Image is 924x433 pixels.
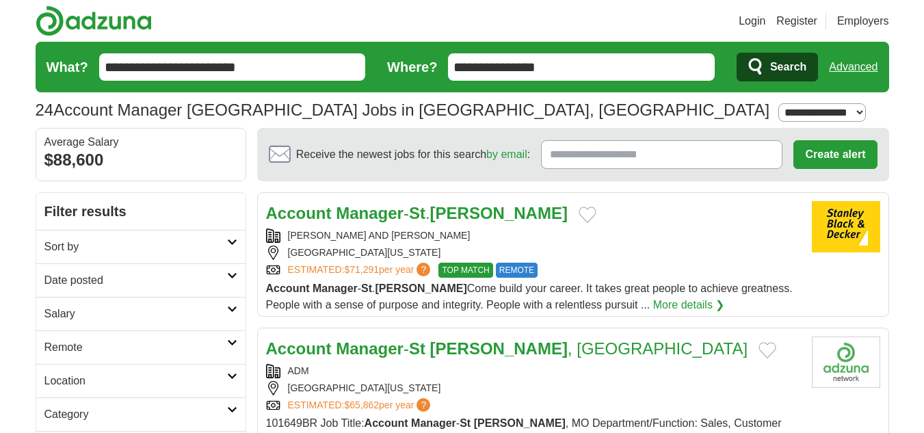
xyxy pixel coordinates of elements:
button: Create alert [793,140,877,169]
h2: Date posted [44,272,227,289]
button: Add to favorite jobs [579,207,596,223]
button: Add to favorite jobs [758,342,776,358]
div: [GEOGRAPHIC_DATA][US_STATE] [266,381,801,395]
label: Where? [387,57,437,77]
strong: St [409,204,425,222]
a: Account Manager-St [PERSON_NAME], [GEOGRAPHIC_DATA] [266,339,748,358]
div: $88,600 [44,148,237,172]
h2: Category [44,406,227,423]
h2: Filter results [36,193,246,230]
div: Average Salary [44,137,237,148]
strong: St [409,339,425,358]
strong: [PERSON_NAME] [375,283,467,294]
h1: Account Manager [GEOGRAPHIC_DATA] Jobs in [GEOGRAPHIC_DATA], [GEOGRAPHIC_DATA] [36,101,770,119]
h2: Remote [44,339,227,356]
strong: Manager [411,417,456,429]
span: REMOTE [496,263,538,278]
a: Remote [36,330,246,364]
span: Receive the newest jobs for this search : [296,146,530,163]
strong: Manager [313,283,358,294]
strong: [PERSON_NAME] [474,417,566,429]
img: Company logo [812,337,880,388]
a: Sort by [36,230,246,263]
a: Login [739,13,765,29]
strong: Manager [336,339,404,358]
strong: Account [365,417,408,429]
span: 24 [36,98,54,122]
strong: St [460,417,471,429]
img: Stanley Black & Decker logo [812,201,880,252]
a: by email [486,148,527,160]
strong: [PERSON_NAME] [430,339,568,358]
a: Category [36,397,246,431]
span: $65,862 [344,399,379,410]
span: ? [417,263,430,276]
h2: Location [44,373,227,389]
strong: [PERSON_NAME] [430,204,568,222]
a: More details ❯ [653,297,725,313]
h2: Salary [44,306,227,322]
img: Adzuna logo [36,5,152,36]
a: Advanced [829,53,877,81]
strong: St [361,283,372,294]
span: $71,291 [344,264,379,275]
div: ADM [266,364,801,378]
button: Search [737,53,818,81]
label: What? [47,57,88,77]
a: [PERSON_NAME] AND [PERSON_NAME] [288,230,471,241]
a: ESTIMATED:$71,291per year? [288,263,434,278]
span: TOP MATCH [438,263,492,278]
span: ? [417,398,430,412]
span: Search [770,53,806,81]
a: Date posted [36,263,246,297]
span: - . Come build your career. It takes great people to achieve greatness. People with a sense of pu... [266,283,793,311]
a: Account Manager-St.[PERSON_NAME] [266,204,568,222]
a: Employers [837,13,889,29]
a: Location [36,364,246,397]
strong: Manager [336,204,404,222]
h2: Sort by [44,239,227,255]
strong: Account [266,339,332,358]
a: ESTIMATED:$65,862per year? [288,398,434,412]
a: Salary [36,297,246,330]
div: [GEOGRAPHIC_DATA][US_STATE] [266,246,801,260]
a: Register [776,13,817,29]
strong: Account [266,204,332,222]
strong: Account [266,283,310,294]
